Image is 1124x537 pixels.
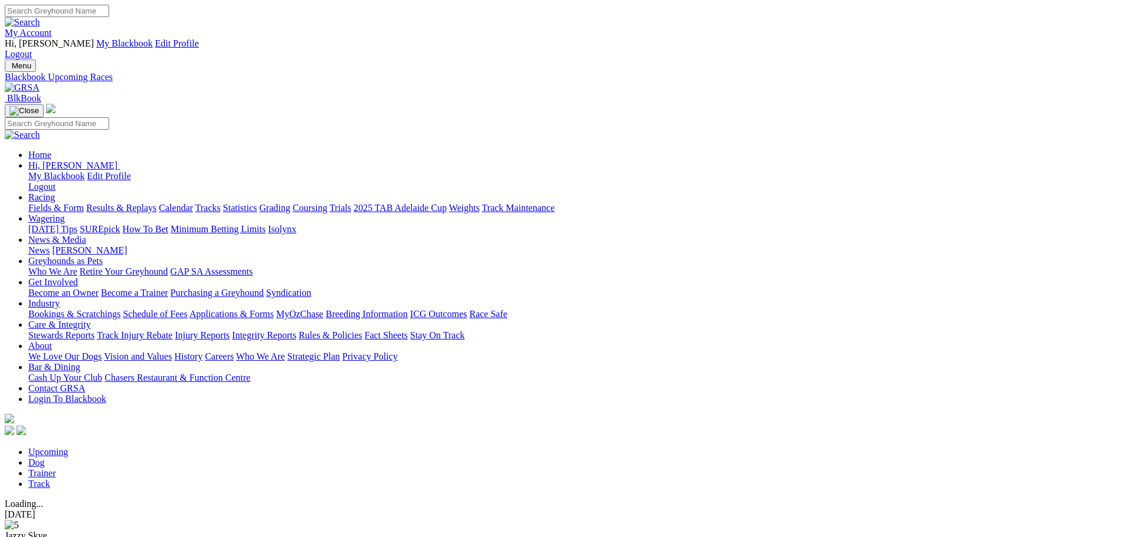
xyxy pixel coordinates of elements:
[232,330,296,340] a: Integrity Reports
[28,373,1119,383] div: Bar & Dining
[482,203,555,213] a: Track Maintenance
[5,117,109,130] input: Search
[449,203,480,213] a: Weights
[28,150,51,160] a: Home
[28,224,1119,235] div: Wagering
[28,171,1119,192] div: Hi, [PERSON_NAME]
[410,309,467,319] a: ICG Outcomes
[469,309,507,319] a: Race Safe
[28,256,103,266] a: Greyhounds as Pets
[28,160,117,170] span: Hi, [PERSON_NAME]
[365,330,408,340] a: Fact Sheets
[5,17,40,28] img: Search
[205,351,234,361] a: Careers
[28,309,1119,319] div: Industry
[5,49,32,59] a: Logout
[28,330,94,340] a: Stewards Reports
[96,38,153,48] a: My Blackbook
[5,38,1119,60] div: My Account
[5,499,43,509] span: Loading...
[28,245,1119,256] div: News & Media
[9,106,39,116] img: Close
[101,288,168,298] a: Become a Trainer
[28,330,1119,341] div: Care & Integrity
[171,288,264,298] a: Purchasing a Greyhound
[5,426,14,435] img: facebook.svg
[28,203,84,213] a: Fields & Form
[236,351,285,361] a: Who We Are
[28,373,102,383] a: Cash Up Your Club
[329,203,351,213] a: Trials
[353,203,447,213] a: 2025 TAB Adelaide Cup
[80,224,120,234] a: SUREpick
[171,266,253,276] a: GAP SA Assessments
[28,362,80,372] a: Bar & Dining
[171,224,266,234] a: Minimum Betting Limits
[174,351,202,361] a: History
[5,5,109,17] input: Search
[5,72,1119,83] a: Blackbook Upcoming Races
[5,520,19,531] img: 5
[28,319,91,330] a: Care & Integrity
[5,93,41,103] a: BlkBook
[260,203,290,213] a: Grading
[28,383,85,393] a: Contact GRSA
[12,61,31,70] span: Menu
[5,104,44,117] button: Toggle navigation
[5,28,52,38] a: My Account
[17,426,26,435] img: twitter.svg
[195,203,221,213] a: Tracks
[28,309,120,319] a: Bookings & Scratchings
[104,373,250,383] a: Chasers Restaurant & Function Centre
[5,130,40,140] img: Search
[28,266,77,276] a: Who We Are
[28,160,120,170] a: Hi, [PERSON_NAME]
[5,38,94,48] span: Hi, [PERSON_NAME]
[342,351,398,361] a: Privacy Policy
[28,479,50,489] a: Track
[123,309,187,319] a: Schedule of Fees
[28,457,45,467] a: Dog
[28,351,1119,362] div: About
[5,60,36,72] button: Toggle navigation
[46,104,55,113] img: logo-grsa-white.png
[28,192,55,202] a: Racing
[7,93,41,103] span: BlkBook
[28,394,106,404] a: Login To Blackbook
[123,224,169,234] a: How To Bet
[28,288,1119,298] div: Get Involved
[5,414,14,423] img: logo-grsa-white.png
[326,309,408,319] a: Breeding Information
[299,330,362,340] a: Rules & Policies
[276,309,323,319] a: MyOzChase
[28,468,56,478] a: Trainer
[28,213,65,223] a: Wagering
[28,266,1119,277] div: Greyhounds as Pets
[189,309,274,319] a: Applications & Forms
[410,330,464,340] a: Stay On Track
[80,266,168,276] a: Retire Your Greyhound
[5,509,1119,520] div: [DATE]
[28,245,50,255] a: News
[28,224,77,234] a: [DATE] Tips
[159,203,193,213] a: Calendar
[28,182,55,192] a: Logout
[5,83,40,93] img: GRSA
[293,203,327,213] a: Coursing
[28,298,60,308] a: Industry
[28,447,68,457] a: Upcoming
[28,171,85,181] a: My Blackbook
[28,203,1119,213] div: Racing
[28,351,101,361] a: We Love Our Dogs
[28,288,99,298] a: Become an Owner
[268,224,296,234] a: Isolynx
[155,38,199,48] a: Edit Profile
[87,171,131,181] a: Edit Profile
[97,330,172,340] a: Track Injury Rebate
[52,245,127,255] a: [PERSON_NAME]
[28,341,52,351] a: About
[175,330,230,340] a: Injury Reports
[266,288,311,298] a: Syndication
[104,351,172,361] a: Vision and Values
